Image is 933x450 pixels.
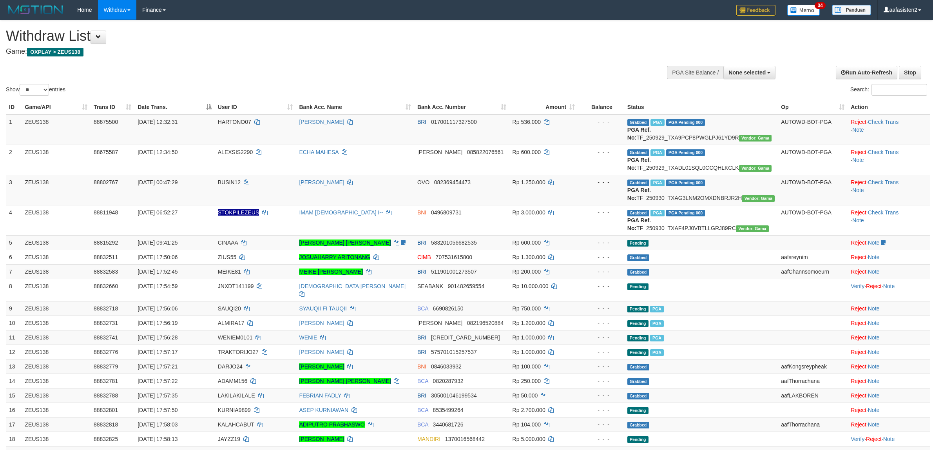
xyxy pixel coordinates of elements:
span: Copy 0496809731 to clipboard [431,209,462,216]
span: MEIKE81 [218,269,241,275]
span: 88811948 [94,209,118,216]
img: MOTION_logo.png [6,4,65,16]
a: Reject [851,421,866,428]
div: - - - [581,363,621,370]
span: BRI [417,392,426,399]
a: Reject [851,305,866,312]
a: Note [868,240,880,246]
div: - - - [581,319,621,327]
span: Copy 0846033932 to clipboard [431,363,462,370]
span: BCA [417,378,428,384]
td: 9 [6,301,22,316]
td: aafThorrachana [778,374,848,388]
img: Button%20Memo.svg [787,5,820,16]
div: - - - [581,253,621,261]
td: 5 [6,235,22,250]
th: Action [848,100,930,114]
a: Verify [851,436,864,442]
td: aafKongsreypheak [778,359,848,374]
a: Check Trans [868,119,899,125]
td: · · [848,175,930,205]
a: [PERSON_NAME] [299,349,344,355]
td: · [848,264,930,279]
span: JNXDT141199 [218,283,254,289]
span: ADAMM156 [218,378,247,384]
td: 4 [6,205,22,235]
th: Status [624,100,778,114]
a: Reject [851,119,866,125]
span: PGA Pending [666,210,705,216]
a: Note [852,127,864,133]
a: ADIPUTRO PRABHASWO [299,421,364,428]
span: Grabbed [627,210,649,216]
a: Reject [851,320,866,326]
button: None selected [723,66,775,79]
td: 16 [6,403,22,417]
a: FEBRIAN FADLY [299,392,341,399]
span: [DATE] 09:41:25 [138,240,178,246]
a: Note [868,378,880,384]
span: PGA Pending [666,149,705,156]
select: Showentries [20,84,49,96]
td: TF_250930_TXAG3LNM2OMXDNBRJR2H [624,175,778,205]
span: Grabbed [627,254,649,261]
span: SEABANK [417,283,443,289]
td: ZEUS138 [22,403,91,417]
div: - - - [581,392,621,399]
a: Check Trans [868,149,899,155]
td: · · [848,114,930,145]
div: PGA Site Balance / [667,66,723,79]
span: Marked by aafchomsokheang [650,335,664,341]
span: Pending [627,306,649,312]
span: 88675500 [94,119,118,125]
td: · [848,388,930,403]
a: Reject [851,334,866,341]
span: [DATE] 00:47:29 [138,179,178,185]
td: ZEUS138 [22,205,91,235]
td: · [848,359,930,374]
td: AUTOWD-BOT-PGA [778,175,848,205]
td: 12 [6,345,22,359]
div: - - - [581,377,621,385]
span: Grabbed [627,269,649,276]
span: Pending [627,349,649,356]
td: · [848,316,930,330]
td: · [848,235,930,250]
a: Reject [866,283,882,289]
span: ALMIRA17 [218,320,245,326]
th: Amount: activate to sort column ascending [509,100,578,114]
span: ZIUS55 [218,254,236,260]
span: [DATE] 17:57:22 [138,378,178,384]
td: aafChannsomoeurn [778,264,848,279]
span: [DATE] 17:57:50 [138,407,178,413]
span: Copy 707531615800 to clipboard [436,254,472,260]
span: 88832731 [94,320,118,326]
b: PGA Ref. No: [627,217,651,231]
span: Vendor URL: https://trx31.1velocity.biz [739,165,772,172]
span: [DATE] 17:56:28 [138,334,178,341]
a: Note [868,254,880,260]
a: Reject [851,349,866,355]
a: Reject [851,179,866,185]
span: TRAKTORIJO27 [218,349,259,355]
span: [DATE] 17:54:59 [138,283,178,289]
td: · · [848,145,930,175]
span: Copy 082369454473 to clipboard [434,179,471,185]
a: [PERSON_NAME] [299,436,344,442]
a: WENIE [299,334,317,341]
td: 2 [6,145,22,175]
span: BNI [417,209,426,216]
a: [PERSON_NAME] [299,119,344,125]
span: 34 [815,2,825,9]
span: 88802767 [94,179,118,185]
span: LAKILAKILALE [218,392,255,399]
span: 88832788 [94,392,118,399]
span: [DATE] 12:32:31 [138,119,178,125]
span: 88832801 [94,407,118,413]
td: ZEUS138 [22,145,91,175]
input: Search: [871,84,927,96]
span: BRI [417,269,426,275]
span: [DATE] 17:56:06 [138,305,178,312]
td: · [848,403,930,417]
td: 14 [6,374,22,388]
